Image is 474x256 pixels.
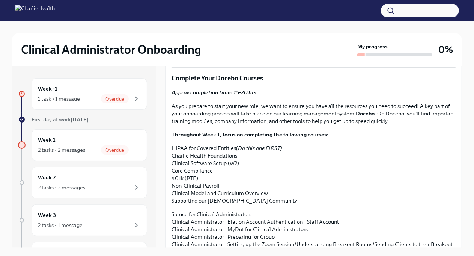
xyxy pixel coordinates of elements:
[438,43,453,56] h3: 0%
[357,43,388,50] strong: My progress
[101,147,129,153] span: Overdue
[172,131,329,138] strong: Throughout Week 1, focus on completing the following courses:
[38,95,80,103] div: 1 task • 1 message
[172,102,456,125] p: As you prepare to start your new role, we want to ensure you have all the resources you need to s...
[38,184,85,191] div: 2 tasks • 2 messages
[71,116,89,123] strong: [DATE]
[38,136,56,144] h6: Week 1
[38,173,56,182] h6: Week 2
[172,144,456,204] p: HIPAA for Covered Entities Charlie Health Foundations Clinical Software Setup (W2) Core Complianc...
[18,167,147,198] a: Week 22 tasks • 2 messages
[38,221,83,229] div: 2 tasks • 1 message
[18,116,147,123] a: First day at work[DATE]
[15,5,55,17] img: CharlieHealth
[32,116,89,123] span: First day at work
[38,146,85,154] div: 2 tasks • 2 messages
[18,78,147,110] a: Week -11 task • 1 messageOverdue
[18,204,147,236] a: Week 32 tasks • 1 message
[172,74,456,83] p: Complete Your Docebo Courses
[236,145,282,151] em: (Do this one FIRST)
[101,96,129,102] span: Overdue
[38,211,56,219] h6: Week 3
[21,42,201,57] h2: Clinical Administrator Onboarding
[38,85,57,93] h6: Week -1
[18,129,147,161] a: Week 12 tasks • 2 messagesOverdue
[172,89,257,96] strong: Approx completion time: 15-20 hrs
[356,110,375,117] strong: Docebo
